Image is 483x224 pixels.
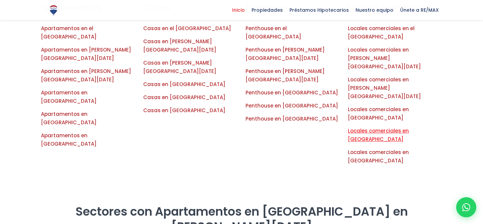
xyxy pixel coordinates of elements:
[246,68,325,83] a: Penthouse en [PERSON_NAME][GEOGRAPHIC_DATA][DATE]
[348,106,409,121] a: Locales comerciales en [GEOGRAPHIC_DATA]
[143,107,225,114] a: Casas en [GEOGRAPHIC_DATA]
[246,89,338,96] a: Penthouse en [GEOGRAPHIC_DATA]
[348,76,421,100] a: Locales comerciales en [PERSON_NAME][GEOGRAPHIC_DATA][DATE]
[143,81,225,88] a: Casas en [GEOGRAPHIC_DATA]
[246,25,301,40] a: Penthouse en el [GEOGRAPHIC_DATA]
[229,5,248,15] span: Inicio
[41,132,97,147] a: Apartamentos en [GEOGRAPHIC_DATA]
[143,25,231,32] a: Casas en el [GEOGRAPHIC_DATA]
[143,94,225,101] a: Casas en [GEOGRAPHIC_DATA]
[246,102,338,109] a: Penthouse en [GEOGRAPHIC_DATA]
[41,110,97,126] a: Apartamentos en [GEOGRAPHIC_DATA]
[286,5,352,15] span: Préstamos Hipotecarios
[246,115,338,122] a: Penthouse en [GEOGRAPHIC_DATA]
[348,127,409,143] a: Locales comerciales en [GEOGRAPHIC_DATA]
[348,46,421,70] a: Locales comerciales en [PERSON_NAME][GEOGRAPHIC_DATA][DATE]
[348,149,409,164] a: Locales comerciales en [GEOGRAPHIC_DATA]
[143,59,216,75] a: Casas en [PERSON_NAME][GEOGRAPHIC_DATA][DATE]
[246,46,325,62] a: Penthouse en [PERSON_NAME][GEOGRAPHIC_DATA][DATE]
[48,4,59,16] img: Logo de REMAX
[41,25,97,40] a: Apartamentos en el [GEOGRAPHIC_DATA]
[41,89,97,104] a: Apartamentos en [GEOGRAPHIC_DATA]
[143,38,216,53] a: Casas en [PERSON_NAME][GEOGRAPHIC_DATA][DATE]
[348,25,415,40] a: Locales comerciales en el [GEOGRAPHIC_DATA]
[397,5,442,15] span: Únete a RE/MAX
[41,68,131,83] a: Apartamentos en [PERSON_NAME][GEOGRAPHIC_DATA][DATE]
[248,5,286,15] span: Propiedades
[352,5,397,15] span: Nuestro equipo
[41,46,131,62] a: Apartamentos en [PERSON_NAME][GEOGRAPHIC_DATA][DATE]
